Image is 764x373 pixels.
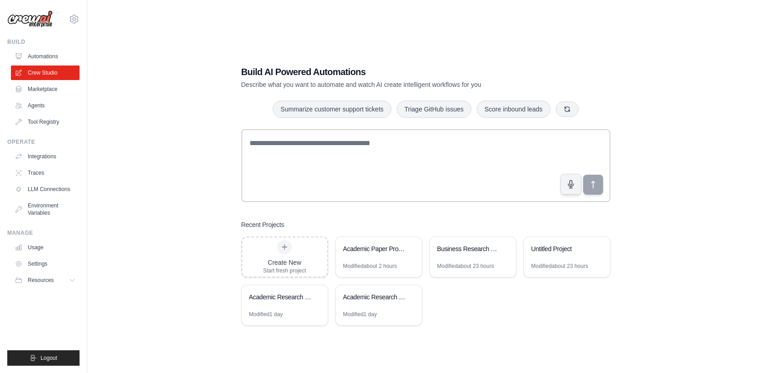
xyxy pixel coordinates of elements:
div: Start fresh project [263,267,306,274]
div: Academic Research Proposal Generator [249,292,311,302]
span: Logout [40,354,57,362]
button: Score inbound leads [477,101,550,118]
a: Settings [11,257,80,271]
p: Describe what you want to automate and watch AI create intelligent workflows for you [241,80,547,89]
a: Agents [11,98,80,113]
button: Logout [7,350,80,366]
button: Click to speak your automation idea [560,174,581,195]
h1: Build AI Powered Automations [241,66,547,78]
a: Environment Variables [11,198,80,220]
div: Create New [263,258,306,267]
div: Build [7,38,80,45]
a: Automations [11,49,80,64]
div: Academic Paper Proposal Generator [343,244,405,253]
div: Untitled Project [531,244,594,253]
div: Manage [7,229,80,237]
a: Integrations [11,149,80,164]
div: Modified 1 day [249,311,283,318]
a: Crew Studio [11,66,80,80]
img: Logo [7,10,53,28]
a: Marketplace [11,82,80,96]
button: Triage GitHub issues [397,101,471,118]
div: Modified about 23 hours [437,262,494,270]
a: Tool Registry [11,115,80,129]
div: Modified 1 day [343,311,377,318]
a: Usage [11,240,80,255]
button: Summarize customer support tickets [273,101,391,118]
div: Business Research Proposal Generator [437,244,499,253]
span: Resources [28,277,54,284]
h3: Recent Projects [241,220,285,229]
div: Modified about 2 hours [343,262,397,270]
button: Resources [11,273,80,287]
div: Operate [7,138,80,146]
a: LLM Connections [11,182,80,197]
a: Traces [11,166,80,180]
button: Get new suggestions [556,101,579,117]
div: Academic Research Proposal Generator [343,292,405,302]
div: Modified about 23 hours [531,262,588,270]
